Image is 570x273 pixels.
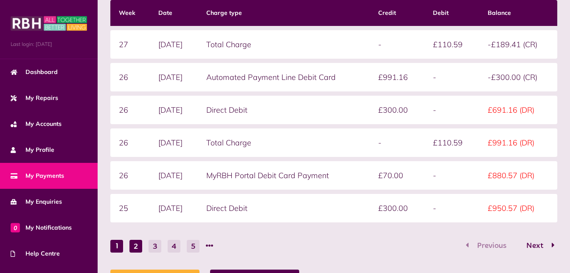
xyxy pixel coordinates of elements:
td: [DATE] [150,96,198,124]
span: 0 [11,223,20,232]
td: £991.16 (DR) [479,128,557,157]
span: My Accounts [11,119,62,128]
td: -£189.41 (CR) [479,30,557,59]
img: MyRBH [11,15,87,32]
td: 27 [110,30,150,59]
td: - [424,194,479,222]
td: £991.16 [370,63,424,91]
span: Last login: [DATE] [11,40,87,48]
td: £300.00 [370,194,424,222]
td: [DATE] [150,63,198,91]
td: 25 [110,194,150,222]
td: £880.57 (DR) [479,161,557,190]
td: £110.59 [424,30,479,59]
td: MyRBH Portal Debit Card Payment [198,161,370,190]
td: [DATE] [150,194,198,222]
td: 26 [110,96,150,124]
td: £70.00 [370,161,424,190]
td: 26 [110,63,150,91]
span: My Payments [11,171,64,180]
td: - [424,161,479,190]
td: - [424,96,479,124]
td: £691.16 (DR) [479,96,557,124]
td: - [424,63,479,91]
td: Total Charge [198,128,370,157]
td: [DATE] [150,30,198,59]
span: Dashboard [11,68,58,77]
span: My Notifications [11,223,72,232]
td: - [370,30,424,59]
td: [DATE] [150,161,198,190]
td: - [370,128,424,157]
button: Go to page 4 [168,240,180,253]
td: 26 [110,161,150,190]
td: -£300.00 (CR) [479,63,557,91]
td: Automated Payment Line Debit Card [198,63,370,91]
td: [DATE] [150,128,198,157]
td: £300.00 [370,96,424,124]
td: 26 [110,128,150,157]
button: Go to page 3 [149,240,161,253]
td: £110.59 [424,128,479,157]
button: Go to page 2 [517,240,557,252]
span: My Enquiries [11,197,62,206]
td: Direct Debit [198,194,370,222]
button: Go to page 2 [129,240,142,253]
td: Total Charge [198,30,370,59]
span: Help Centre [11,249,60,258]
span: My Profile [11,145,54,154]
td: Direct Debit [198,96,370,124]
span: Next [520,242,550,250]
td: £950.57 (DR) [479,194,557,222]
span: My Repairs [11,94,58,102]
button: Go to page 5 [187,240,199,253]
